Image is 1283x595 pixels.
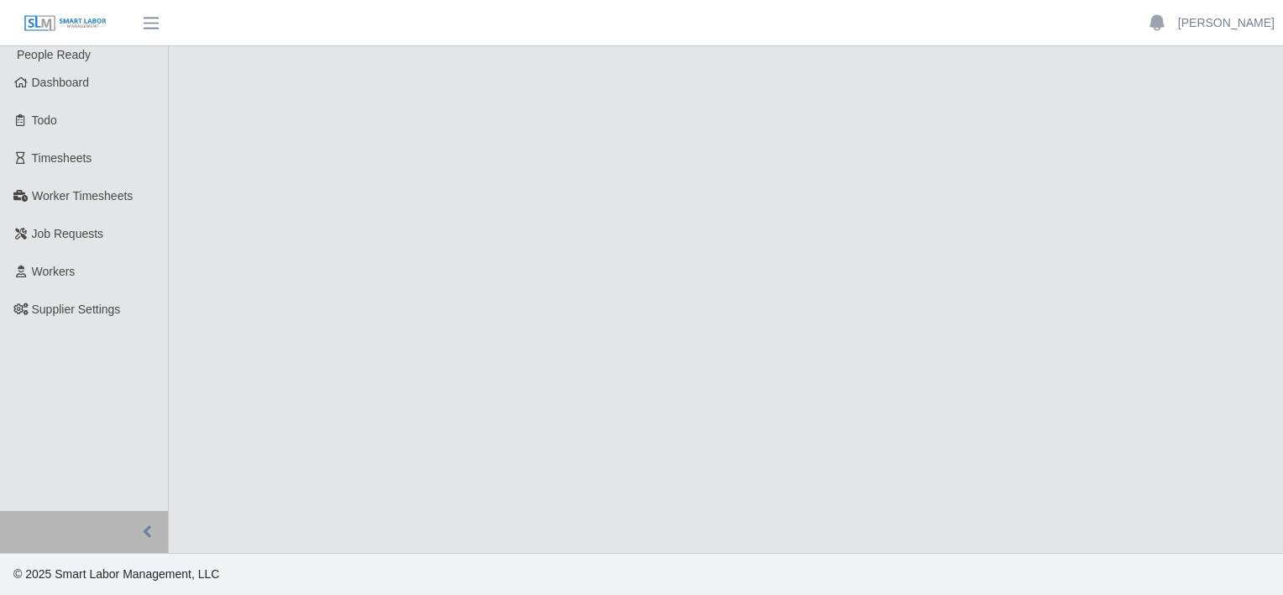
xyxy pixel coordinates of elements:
span: Workers [32,265,76,278]
span: People Ready [17,48,91,61]
span: Worker Timesheets [32,189,133,203]
img: SLM Logo [24,14,107,33]
span: Timesheets [32,151,92,165]
a: [PERSON_NAME] [1178,14,1275,32]
span: Supplier Settings [32,303,121,316]
span: Job Requests [32,227,104,240]
span: Dashboard [32,76,90,89]
span: © 2025 Smart Labor Management, LLC [13,567,219,581]
span: Todo [32,113,57,127]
